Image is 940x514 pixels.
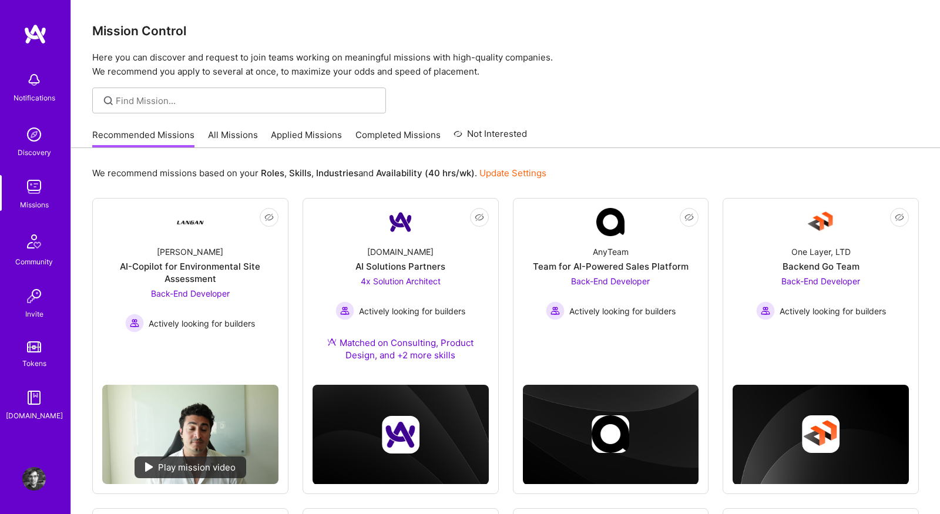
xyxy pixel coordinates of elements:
[684,213,694,222] i: icon EyeClosed
[151,288,230,298] span: Back-End Developer
[116,95,377,107] input: Find Mission...
[261,167,284,179] b: Roles
[6,409,63,422] div: [DOMAIN_NAME]
[22,175,46,199] img: teamwork
[802,415,840,453] img: Company logo
[382,416,419,453] img: Company logo
[92,51,919,79] p: Here you can discover and request to join teams working on meaningful missions with high-quality ...
[22,467,46,491] img: User Avatar
[22,357,46,369] div: Tokens
[92,129,194,148] a: Recommended Missions
[593,246,629,258] div: AnyTeam
[20,227,48,256] img: Community
[264,213,274,222] i: icon EyeClosed
[22,68,46,92] img: bell
[271,129,342,148] a: Applied Missions
[523,208,699,341] a: Company LogoAnyTeamTeam for AI-Powered Sales PlatformBack-End Developer Actively looking for buil...
[23,23,47,45] img: logo
[454,127,527,148] a: Not Interested
[592,415,629,453] img: Company logo
[335,301,354,320] img: Actively looking for builders
[387,208,415,236] img: Company Logo
[22,123,46,146] img: discovery
[596,208,625,236] img: Company Logo
[27,341,41,352] img: tokens
[92,167,546,179] p: We recommend missions based on your , , and .
[316,167,358,179] b: Industries
[135,456,246,478] div: Play mission video
[523,385,699,484] img: cover
[895,213,904,222] i: icon EyeClosed
[781,276,860,286] span: Back-End Developer
[313,208,489,375] a: Company Logo[DOMAIN_NAME]AI Solutions Partners4x Solution Architect Actively looking for builders...
[20,199,49,211] div: Missions
[807,208,835,236] img: Company Logo
[475,213,484,222] i: icon EyeClosed
[791,246,851,258] div: One Layer, LTD
[125,314,144,332] img: Actively looking for builders
[102,208,278,375] a: Company Logo[PERSON_NAME]AI-Copilot for Environmental Site AssessmentBack-End Developer Actively ...
[25,308,43,320] div: Invite
[780,305,886,317] span: Actively looking for builders
[149,317,255,330] span: Actively looking for builders
[289,167,311,179] b: Skills
[756,301,775,320] img: Actively looking for builders
[157,246,223,258] div: [PERSON_NAME]
[313,385,489,484] img: cover
[19,467,49,491] a: User Avatar
[327,337,337,347] img: Ateam Purple Icon
[102,94,115,107] i: icon SearchGrey
[355,260,445,273] div: AI Solutions Partners
[479,167,546,179] a: Update Settings
[208,129,258,148] a: All Missions
[569,305,676,317] span: Actively looking for builders
[92,23,919,38] h3: Mission Control
[733,208,909,341] a: Company LogoOne Layer, LTDBackend Go TeamBack-End Developer Actively looking for buildersActively...
[361,276,441,286] span: 4x Solution Architect
[571,276,650,286] span: Back-End Developer
[359,305,465,317] span: Actively looking for builders
[355,129,441,148] a: Completed Missions
[15,256,53,268] div: Community
[14,92,55,104] div: Notifications
[313,337,489,361] div: Matched on Consulting, Product Design, and +2 more skills
[145,462,153,472] img: play
[376,167,475,179] b: Availability (40 hrs/wk)
[22,386,46,409] img: guide book
[783,260,860,273] div: Backend Go Team
[102,385,278,484] img: No Mission
[18,146,51,159] div: Discovery
[102,260,278,285] div: AI-Copilot for Environmental Site Assessment
[367,246,434,258] div: [DOMAIN_NAME]
[546,301,565,320] img: Actively looking for builders
[176,208,204,236] img: Company Logo
[22,284,46,308] img: Invite
[533,260,689,273] div: Team for AI-Powered Sales Platform
[733,385,909,485] img: cover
